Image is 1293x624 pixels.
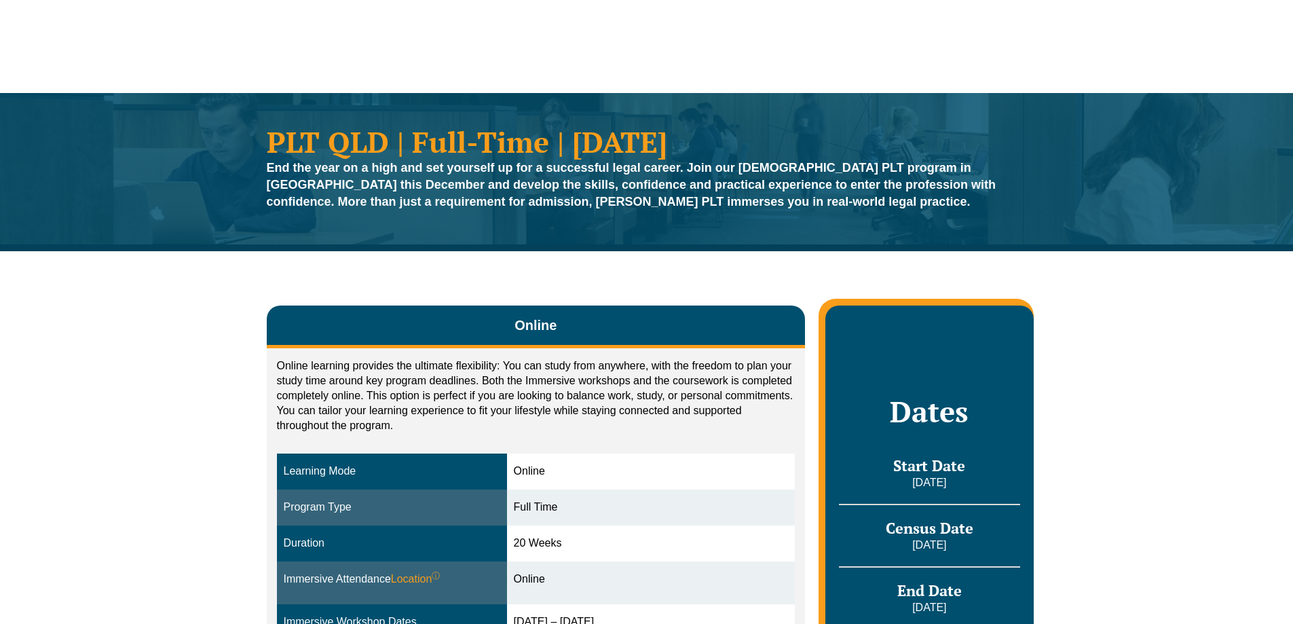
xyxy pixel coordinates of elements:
h1: PLT QLD | Full-Time | [DATE] [267,127,1027,156]
div: Full Time [514,500,789,515]
p: [DATE] [839,600,1019,615]
div: 20 Weeks [514,536,789,551]
p: [DATE] [839,475,1019,490]
div: Program Type [284,500,500,515]
span: Census Date [886,518,973,538]
p: [DATE] [839,538,1019,553]
span: Online [514,316,557,335]
div: Online [514,572,789,587]
div: Learning Mode [284,464,500,479]
strong: End the year on a high and set yourself up for a successful legal career. Join our [DEMOGRAPHIC_D... [267,161,996,208]
div: Immersive Attendance [284,572,500,587]
sup: ⓘ [432,571,440,581]
h2: Dates [839,394,1019,428]
div: Duration [284,536,500,551]
div: Online [514,464,789,479]
span: End Date [897,581,962,600]
span: Location [391,572,441,587]
span: Start Date [893,456,965,475]
p: Online learning provides the ultimate flexibility: You can study from anywhere, with the freedom ... [277,359,795,433]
